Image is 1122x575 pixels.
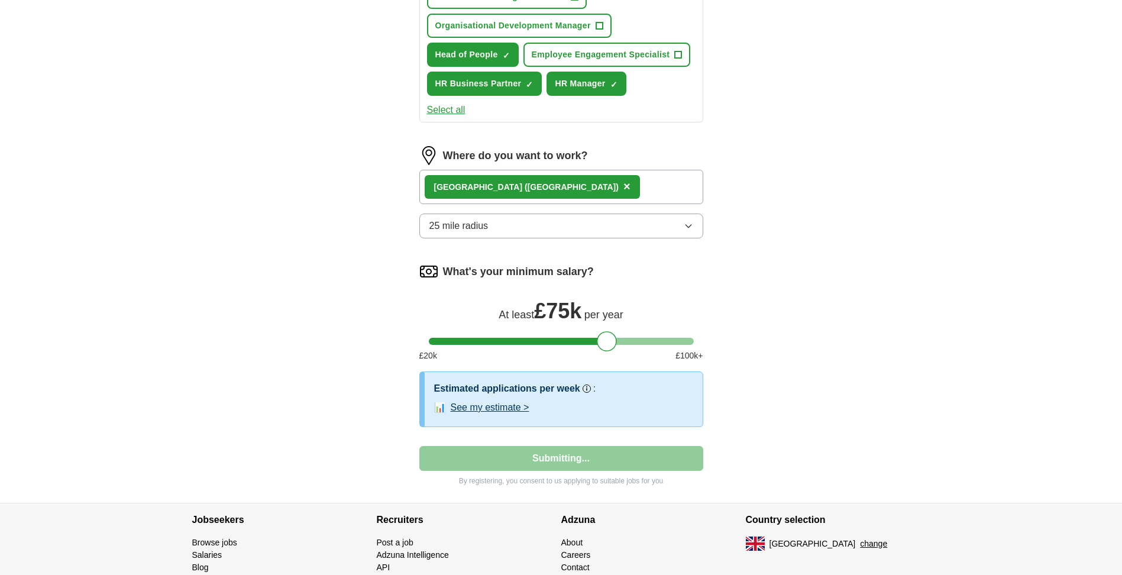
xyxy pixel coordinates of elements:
[584,309,623,321] span: per year
[526,80,533,89] span: ✓
[429,219,489,233] span: 25 mile radius
[419,262,438,281] img: salary.png
[435,77,522,90] span: HR Business Partner
[860,538,887,550] button: change
[534,299,581,323] span: £ 75k
[532,49,670,61] span: Employee Engagement Specialist
[427,43,519,67] button: Head of People✓
[746,537,765,551] img: UK flag
[561,563,590,572] a: Contact
[419,476,703,486] p: By registering, you consent to us applying to suitable jobs for you
[434,182,523,192] strong: [GEOGRAPHIC_DATA]
[192,550,222,560] a: Salaries
[434,382,580,396] h3: Estimated applications per week
[427,72,542,96] button: HR Business Partner✓
[377,550,449,560] a: Adzuna Intelligence
[623,180,630,193] span: ×
[623,178,630,196] button: ×
[561,538,583,547] a: About
[435,49,498,61] span: Head of People
[769,538,856,550] span: [GEOGRAPHIC_DATA]
[443,264,594,280] label: What's your minimum salary?
[746,503,930,537] h4: Country selection
[525,182,619,192] span: ([GEOGRAPHIC_DATA])
[435,20,591,32] span: Organisational Development Manager
[192,563,209,572] a: Blog
[427,14,612,38] button: Organisational Development Manager
[451,400,529,415] button: See my estimate >
[377,563,390,572] a: API
[610,80,617,89] span: ✓
[503,51,510,60] span: ✓
[443,148,588,164] label: Where do you want to work?
[555,77,605,90] span: HR Manager
[561,550,591,560] a: Careers
[427,103,465,117] button: Select all
[419,214,703,238] button: 25 mile radius
[377,538,413,547] a: Post a job
[419,350,437,362] span: £ 20 k
[419,446,703,471] button: Submitting...
[499,309,534,321] span: At least
[192,538,237,547] a: Browse jobs
[593,382,596,396] h3: :
[523,43,691,67] button: Employee Engagement Specialist
[419,146,438,165] img: location.png
[434,400,446,415] span: 📊
[547,72,626,96] button: HR Manager✓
